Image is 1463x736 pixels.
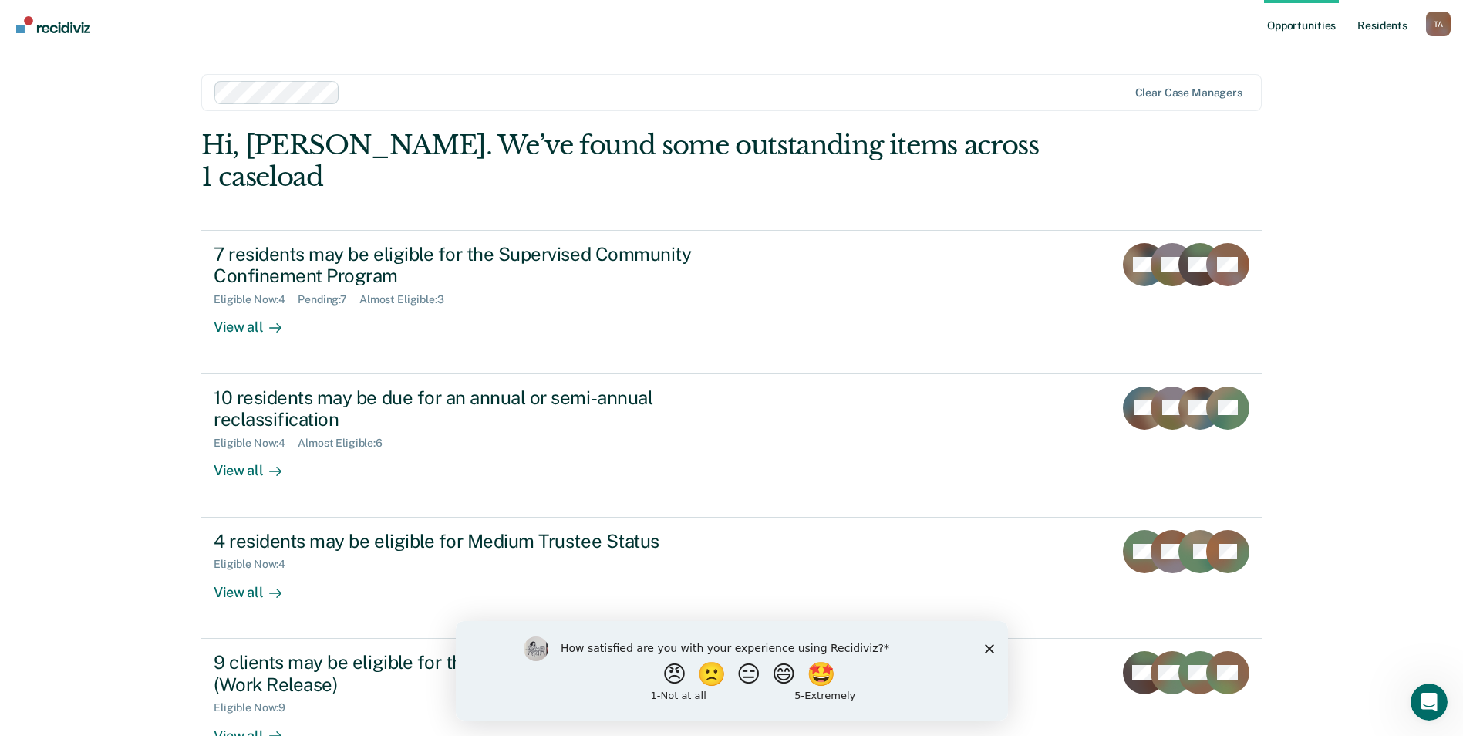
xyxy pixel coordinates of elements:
a: 4 residents may be eligible for Medium Trustee StatusEligible Now:4View all [201,518,1262,639]
div: Hi, [PERSON_NAME]. We’ve found some outstanding items across 1 caseload [201,130,1050,193]
div: Almost Eligible : 6 [298,437,395,450]
div: Clear case managers [1135,86,1242,100]
div: Almost Eligible : 3 [359,293,457,306]
iframe: Survey by Kim from Recidiviz [456,621,1008,721]
a: 10 residents may be due for an annual or semi-annual reclassificationEligible Now:4Almost Eligibl... [201,374,1262,518]
img: Recidiviz [16,16,90,33]
div: 10 residents may be due for an annual or semi-annual reclassification [214,387,755,431]
div: Pending : 7 [298,293,359,306]
iframe: Intercom live chat [1411,684,1448,721]
div: Eligible Now : 9 [214,701,298,714]
a: 7 residents may be eligible for the Supervised Community Confinement ProgramEligible Now:4Pending... [201,230,1262,374]
div: Eligible Now : 4 [214,293,298,306]
div: 4 residents may be eligible for Medium Trustee Status [214,530,755,552]
div: View all [214,306,300,336]
div: Eligible Now : 4 [214,558,298,571]
div: T A [1426,12,1451,36]
div: Eligible Now : 4 [214,437,298,450]
div: 9 clients may be eligible for the Community Transition Program (Work Release) [214,651,755,696]
div: View all [214,571,300,601]
button: Profile dropdown button [1426,12,1451,36]
div: View all [214,450,300,480]
div: 7 residents may be eligible for the Supervised Community Confinement Program [214,243,755,288]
